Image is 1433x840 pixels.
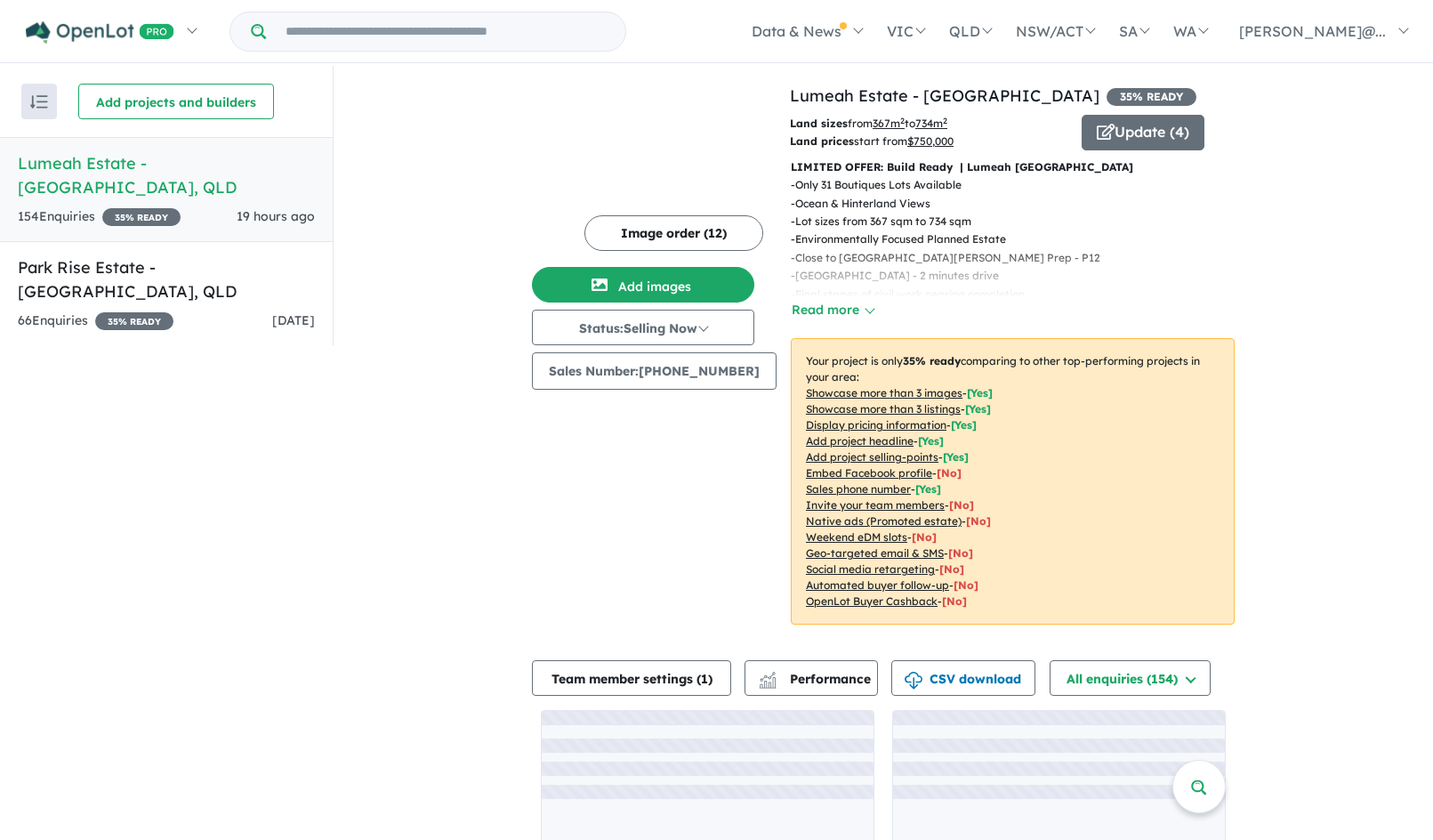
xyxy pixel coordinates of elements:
img: bar-chart.svg [759,677,777,689]
div: 66 Enquir ies [18,311,173,332]
span: [ Yes ] [943,450,969,464]
button: Update (4) [1082,115,1204,150]
span: [No] [939,562,964,576]
button: All enquiries (154) [1050,660,1211,696]
span: [ Yes ] [915,482,941,496]
img: line-chart.svg [760,672,776,682]
img: download icon [905,672,922,690]
h5: Park Rise Estate - [GEOGRAPHIC_DATA] , QLD [18,255,315,303]
span: [No] [942,594,967,608]
u: Add project selling-points [806,450,938,464]
span: [ Yes ] [951,418,977,432]
button: Status:Selling Now [532,310,754,345]
span: 35 % READY [1107,88,1196,106]
span: [ No ] [937,466,962,480]
u: Showcase more than 3 listings [806,402,961,416]
p: - Lot sizes from 367 sqm to 734 sqm [791,213,1115,230]
u: Native ads (Promoted estate) [806,514,962,528]
span: to [905,117,947,130]
b: Land sizes [790,117,848,130]
u: Display pricing information [806,418,946,432]
sup: 2 [900,116,905,125]
p: - Final stages of civil work nearing completion [791,286,1115,303]
p: - Environmentally Focused Planned Estate [791,230,1115,248]
h5: Lumeah Estate - [GEOGRAPHIC_DATA] , QLD [18,151,315,199]
p: - Only 31 Boutiques Lots Available [791,176,1115,194]
u: Invite your team members [806,498,945,512]
span: [DATE] [272,312,315,328]
span: 19 hours ago [237,208,315,224]
span: 35 % READY [102,208,181,226]
u: Geo-targeted email & SMS [806,546,944,560]
span: [ Yes ] [918,434,944,448]
button: Add projects and builders [78,84,274,119]
u: Automated buyer follow-up [806,578,949,592]
u: 734 m [915,117,947,130]
input: Try estate name, suburb, builder or developer [270,12,622,51]
button: Team member settings (1) [532,660,731,696]
p: - [GEOGRAPHIC_DATA] - 2 minutes drive [791,267,1115,285]
b: Land prices [790,134,854,148]
span: [ Yes ] [965,402,991,416]
u: $ 750,000 [907,134,954,148]
span: 35 % READY [95,312,173,330]
u: Weekend eDM slots [806,530,907,544]
button: Sales Number:[PHONE_NUMBER] [532,352,777,390]
p: - Close to [GEOGRAPHIC_DATA][PERSON_NAME] Prep - P12 [791,249,1115,267]
span: 1 [701,671,708,687]
button: Read more [791,300,874,320]
span: [No] [954,578,978,592]
a: Lumeah Estate - [GEOGRAPHIC_DATA] [790,85,1099,106]
span: [No] [948,546,973,560]
u: Sales phone number [806,482,911,496]
u: OpenLot Buyer Cashback [806,594,938,608]
u: 367 m [873,117,905,130]
p: from [790,115,1068,133]
button: Performance [745,660,878,696]
span: [PERSON_NAME]@... [1239,22,1386,40]
u: Embed Facebook profile [806,466,932,480]
div: 154 Enquir ies [18,206,181,228]
img: sort.svg [30,95,48,109]
img: Openlot PRO Logo White [26,21,174,44]
span: [No] [912,530,937,544]
sup: 2 [943,116,947,125]
button: CSV download [891,660,1035,696]
u: Add project headline [806,434,914,448]
span: [No] [966,514,991,528]
span: Performance [761,671,871,687]
b: 35 % ready [903,354,961,367]
button: Add images [532,267,754,303]
u: Social media retargeting [806,562,935,576]
p: LIMITED OFFER: Build Ready | Lumeah [GEOGRAPHIC_DATA] [791,158,1235,176]
span: [ No ] [949,498,974,512]
button: Image order (12) [584,215,763,251]
p: start from [790,133,1068,150]
u: Showcase more than 3 images [806,386,962,400]
span: [ Yes ] [967,386,993,400]
p: - Ocean & Hinterland Views [791,195,1115,213]
p: Your project is only comparing to other top-performing projects in your area: - - - - - - - - - -... [791,338,1235,625]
